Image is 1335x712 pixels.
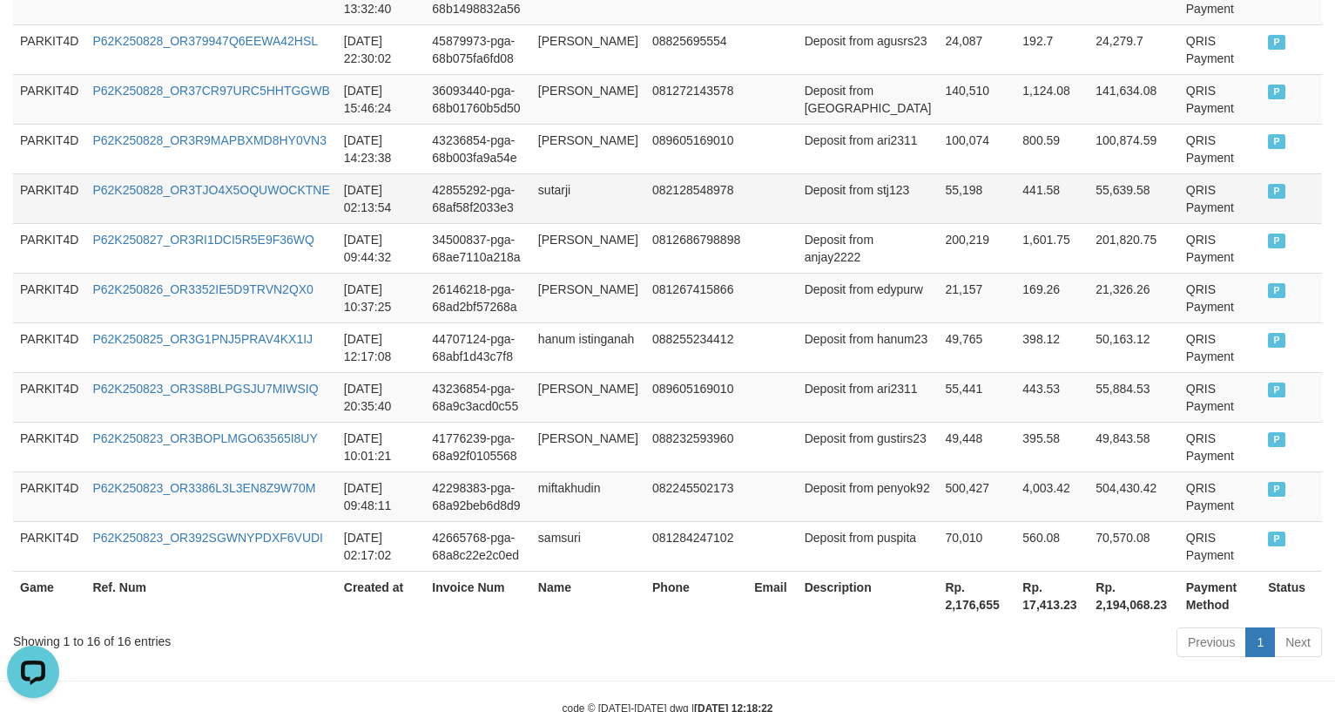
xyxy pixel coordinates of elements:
[92,332,313,346] a: P62K250825_OR3G1PNJ5PRAV4KX1IJ
[938,422,1015,471] td: 49,448
[645,571,747,620] th: Phone
[938,24,1015,74] td: 24,087
[645,74,747,124] td: 081272143578
[337,322,426,372] td: [DATE] 12:17:08
[85,571,336,620] th: Ref. Num
[92,183,329,197] a: P62K250828_OR3TJO4X5OQUWOCKTNE
[798,521,939,571] td: Deposit from puspita
[1261,571,1322,620] th: Status
[531,173,645,223] td: sutarji
[747,571,797,620] th: Email
[1179,372,1261,422] td: QRIS Payment
[1179,571,1261,620] th: Payment Method
[1015,521,1089,571] td: 560.08
[798,322,939,372] td: Deposit from hanum23
[92,233,314,247] a: P62K250827_OR3RI1DCI5R5E9F36WQ
[1089,571,1179,620] th: Rp. 2,194,068.23
[938,273,1015,322] td: 21,157
[1268,35,1285,50] span: PAID
[1268,184,1285,199] span: PAID
[1268,333,1285,348] span: PAID
[531,74,645,124] td: [PERSON_NAME]
[531,471,645,521] td: miftakhudin
[1268,482,1285,497] span: PAID
[425,372,531,422] td: 43236854-pga-68a9c3acd0c55
[1015,571,1089,620] th: Rp. 17,413.23
[1179,173,1261,223] td: QRIS Payment
[1179,273,1261,322] td: QRIS Payment
[337,571,426,620] th: Created at
[92,282,313,296] a: P62K250826_OR3352IE5D9TRVN2QX0
[337,422,426,471] td: [DATE] 10:01:21
[425,124,531,173] td: 43236854-pga-68b003fa9a54e
[1179,422,1261,471] td: QRIS Payment
[13,273,85,322] td: PARKIT4D
[92,382,318,396] a: P62K250823_OR3S8BLPGSJU7MIWSIQ
[13,24,85,74] td: PARKIT4D
[1268,234,1285,248] span: PAID
[1089,24,1179,74] td: 24,279.7
[938,372,1015,422] td: 55,441
[1089,422,1179,471] td: 49,843.58
[1274,627,1322,657] a: Next
[425,24,531,74] td: 45879973-pga-68b075fa6fd08
[92,133,326,147] a: P62K250828_OR3R9MAPBXMD8HY0VN3
[425,471,531,521] td: 42298383-pga-68a92beb6d8d9
[13,471,85,521] td: PARKIT4D
[13,124,85,173] td: PARKIT4D
[13,173,85,223] td: PARKIT4D
[531,322,645,372] td: hanum istinganah
[337,471,426,521] td: [DATE] 09:48:11
[798,471,939,521] td: Deposit from penyok92
[13,372,85,422] td: PARKIT4D
[938,571,1015,620] th: Rp. 2,176,655
[1089,124,1179,173] td: 100,874.59
[337,223,426,273] td: [DATE] 09:44:32
[531,571,645,620] th: Name
[798,273,939,322] td: Deposit from edypurw
[1179,24,1261,74] td: QRIS Payment
[645,124,747,173] td: 089605169010
[1015,422,1089,471] td: 395.58
[337,74,426,124] td: [DATE] 15:46:24
[1179,223,1261,273] td: QRIS Payment
[1015,471,1089,521] td: 4,003.42
[92,431,317,445] a: P62K250823_OR3BOPLMGO63565I8UY
[798,173,939,223] td: Deposit from stj123
[1089,74,1179,124] td: 141,634.08
[425,422,531,471] td: 41776239-pga-68a92f0105568
[1089,273,1179,322] td: 21,326.26
[1268,134,1285,149] span: PAID
[645,24,747,74] td: 08825695554
[938,74,1015,124] td: 140,510
[938,223,1015,273] td: 200,219
[531,521,645,571] td: samsuri
[645,273,747,322] td: 081267415866
[1015,124,1089,173] td: 800.59
[645,173,747,223] td: 082128548978
[1089,223,1179,273] td: 201,820.75
[425,521,531,571] td: 42665768-pga-68a8c22e2c0ed
[938,124,1015,173] td: 100,074
[1015,322,1089,372] td: 398.12
[92,34,318,48] a: P62K250828_OR379947Q6EEWA42HSL
[425,223,531,273] td: 34500837-pga-68ae7110a218a
[337,372,426,422] td: [DATE] 20:35:40
[1179,471,1261,521] td: QRIS Payment
[13,521,85,571] td: PARKIT4D
[337,273,426,322] td: [DATE] 10:37:25
[13,223,85,273] td: PARKIT4D
[938,173,1015,223] td: 55,198
[531,24,645,74] td: [PERSON_NAME]
[1179,124,1261,173] td: QRIS Payment
[798,124,939,173] td: Deposit from ari2311
[1089,521,1179,571] td: 70,570.08
[798,372,939,422] td: Deposit from ari2311
[645,372,747,422] td: 089605169010
[92,84,329,98] a: P62K250828_OR37CR97URC5HHTGGWB
[798,422,939,471] td: Deposit from gustirs23
[13,571,85,620] th: Game
[531,223,645,273] td: [PERSON_NAME]
[1177,627,1246,657] a: Previous
[1179,322,1261,372] td: QRIS Payment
